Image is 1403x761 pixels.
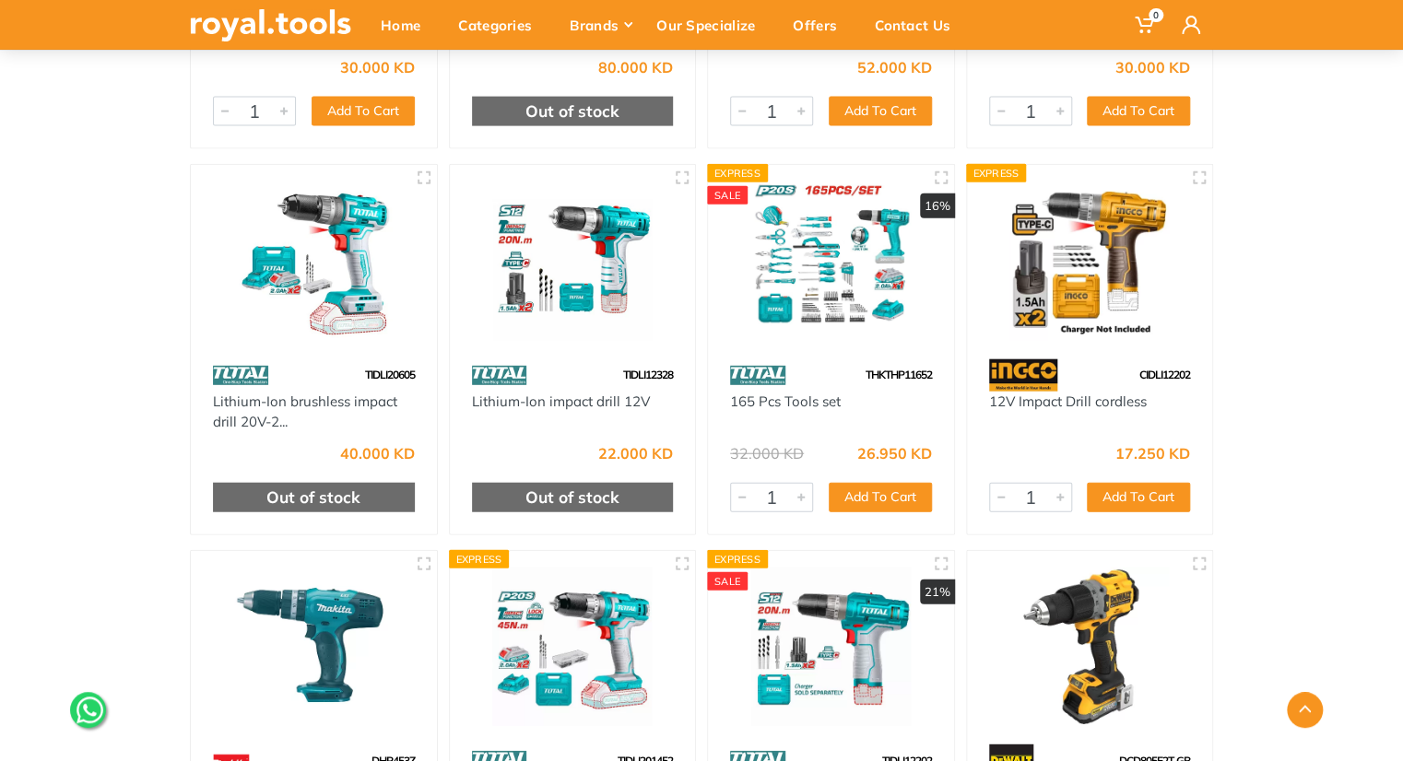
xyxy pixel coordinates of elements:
span: TIDLI20605 [365,368,415,381]
div: SALE [707,186,748,205]
div: Home [368,6,445,44]
img: Royal Tools - Impact drill 12V 2Ah [725,568,937,727]
img: 86.webp [472,359,527,392]
div: 80.000 KD [598,60,673,75]
button: Add To Cart [312,97,415,126]
div: 40.000 KD [340,446,415,461]
button: Add To Cart [1087,97,1190,126]
img: 86.webp [730,359,785,392]
div: 22.000 KD [598,446,673,461]
div: Express [707,164,768,182]
div: 16% [920,193,955,219]
div: Brands [557,6,643,44]
img: Royal Tools - 12V Impact Drill cordless [984,181,1197,341]
img: 86.webp [213,359,268,392]
a: 12V Impact Drill cordless [989,392,1147,410]
img: 91.webp [989,359,1058,392]
button: Add To Cart [1087,483,1190,512]
div: 21% [920,580,955,605]
span: THKTHP11652 [866,368,932,381]
a: Lithium-Ion brushless impact drill 20V-2... [213,392,397,431]
button: Add To Cart [829,483,932,512]
img: Royal Tools - 165 Pcs Tools set [725,181,937,341]
div: 52.000 KD [857,60,932,75]
div: 30.000 KD [1115,60,1190,75]
div: Contact Us [862,6,975,44]
img: Royal Tools - Lithium-Ion brushless impact drill 20V-2Ah [207,181,420,341]
span: 0 [1149,8,1163,22]
div: Our Specialize [643,6,780,44]
div: Out of stock [472,97,674,126]
img: Royal Tools - 10mm Impact drill 20V [466,568,679,727]
div: 17.250 KD [1115,446,1190,461]
div: 30.000 KD [340,60,415,75]
div: Categories [445,6,557,44]
div: Express [707,550,768,568]
img: Royal Tools - Combi Drill 18V only machine [207,568,420,727]
div: Out of stock [472,483,674,512]
div: Express [449,550,510,568]
a: Lithium-Ion impact drill 12V [472,392,650,410]
a: 165 Pcs Tools set [730,392,841,410]
div: 32.000 KD [730,446,804,461]
div: 26.950 KD [857,446,932,461]
div: SALE [707,572,748,591]
img: Royal Tools - Lithium-Ion impact drill 12V [466,181,679,341]
div: Offers [780,6,862,44]
span: TIDLI12328 [623,368,673,381]
div: Express [966,164,1027,182]
img: royal.tools Logo [190,9,351,41]
span: CIDLI12202 [1139,368,1190,381]
button: Add To Cart [829,97,932,126]
img: Royal Tools - 18V XR Brushless Hammer Drill Driver - 2 X 1.7 Ah POWERSTACK Batteries [984,568,1197,727]
div: Out of stock [213,483,415,512]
